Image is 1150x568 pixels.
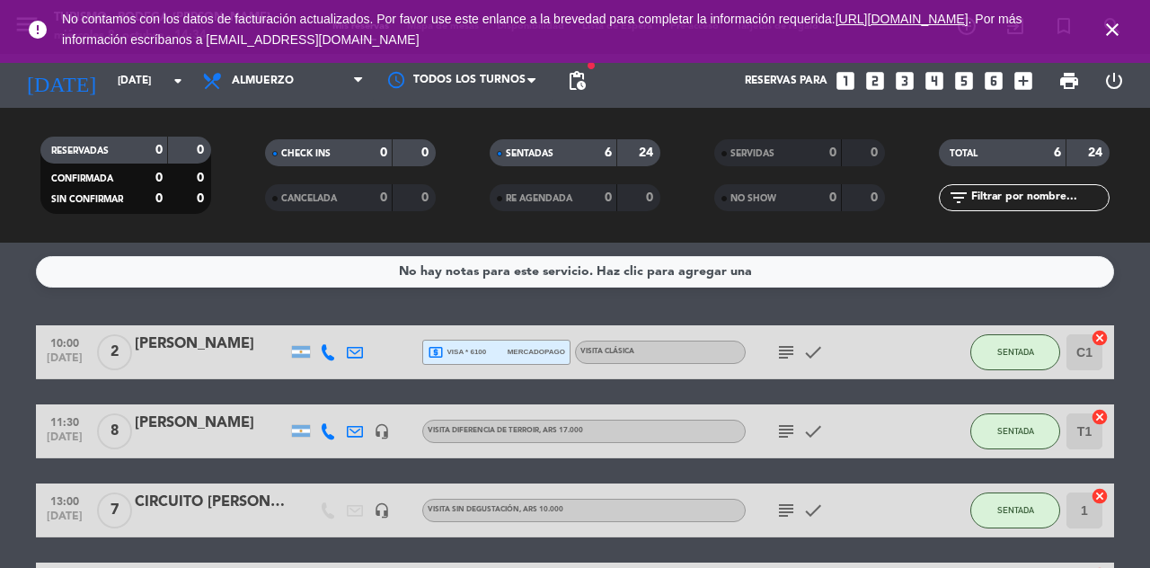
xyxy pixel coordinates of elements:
span: fiber_manual_record [586,60,597,71]
span: TOTAL [950,149,977,158]
i: looks_two [863,69,887,93]
span: VISITA CLÁSICA [580,348,634,355]
i: looks_3 [893,69,916,93]
span: CHECK INS [281,149,331,158]
strong: 0 [155,172,163,184]
i: looks_6 [982,69,1005,93]
strong: 0 [871,146,881,159]
button: SENTADA [970,493,1060,528]
span: SENTADAS [506,149,553,158]
i: subject [775,500,797,521]
strong: 0 [829,191,836,204]
span: , ARS 10.000 [519,506,563,513]
span: Reservas para [745,75,827,87]
i: cancel [1091,487,1109,505]
span: RESERVADAS [51,146,109,155]
div: CIRCUITO [PERSON_NAME] [135,491,287,514]
strong: 0 [197,144,208,156]
strong: 0 [646,191,657,204]
i: close [1101,19,1123,40]
strong: 0 [380,146,387,159]
span: , ARS 17.000 [539,427,583,434]
strong: 0 [380,191,387,204]
span: SENTADA [997,347,1034,357]
span: SENTADA [997,426,1034,436]
i: headset_mic [374,423,390,439]
span: SIN CONFIRMAR [51,195,123,204]
div: [PERSON_NAME] [135,412,287,435]
strong: 0 [197,192,208,205]
span: pending_actions [566,70,588,92]
button: SENTADA [970,413,1060,449]
div: No hay notas para este servicio. Haz clic para agregar una [399,262,752,282]
i: local_atm [428,344,444,360]
span: SERVIDAS [730,149,774,158]
span: NO SHOW [730,194,776,203]
strong: 0 [155,192,163,205]
div: LOG OUT [1092,54,1137,108]
strong: 0 [829,146,836,159]
a: . Por más información escríbanos a [EMAIL_ADDRESS][DOMAIN_NAME] [62,12,1022,47]
a: [URL][DOMAIN_NAME] [836,12,969,26]
i: looks_5 [952,69,976,93]
i: power_settings_new [1103,70,1125,92]
span: 2 [97,334,132,370]
strong: 0 [155,144,163,156]
strong: 24 [639,146,657,159]
span: No contamos con los datos de facturación actualizados. Por favor use este enlance a la brevedad p... [62,12,1022,47]
span: 7 [97,493,132,528]
i: check [802,421,824,442]
span: CONFIRMADA [51,174,113,183]
i: check [802,342,824,363]
span: print [1058,70,1080,92]
span: [DATE] [42,510,87,531]
span: VISITA DIFERENCIA DE TERROIR [428,427,583,434]
i: check [802,500,824,521]
i: looks_one [834,69,857,93]
strong: 0 [197,172,208,184]
i: [DATE] [13,61,109,101]
i: subject [775,421,797,442]
i: looks_4 [923,69,946,93]
span: CANCELADA [281,194,337,203]
span: Almuerzo [232,75,294,87]
strong: 24 [1088,146,1106,159]
strong: 0 [421,191,432,204]
button: SENTADA [970,334,1060,370]
span: [DATE] [42,352,87,373]
i: headset_mic [374,502,390,519]
i: subject [775,342,797,363]
span: [DATE] [42,431,87,452]
span: visa * 6100 [428,344,486,360]
strong: 0 [605,191,612,204]
input: Filtrar por nombre... [969,188,1109,208]
span: VISITA SIN DEGUSTACIÓN [428,506,563,513]
i: cancel [1091,329,1109,347]
i: add_box [1012,69,1035,93]
strong: 6 [1054,146,1061,159]
span: 11:30 [42,411,87,431]
strong: 6 [605,146,612,159]
span: 8 [97,413,132,449]
strong: 0 [421,146,432,159]
i: error [27,19,49,40]
i: filter_list [948,187,969,209]
span: mercadopago [508,346,565,358]
i: arrow_drop_down [167,70,189,92]
span: 13:00 [42,490,87,510]
span: SENTADA [997,505,1034,515]
strong: 0 [871,191,881,204]
div: [PERSON_NAME] [135,333,287,356]
span: RE AGENDADA [506,194,572,203]
span: 10:00 [42,332,87,352]
i: cancel [1091,408,1109,426]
